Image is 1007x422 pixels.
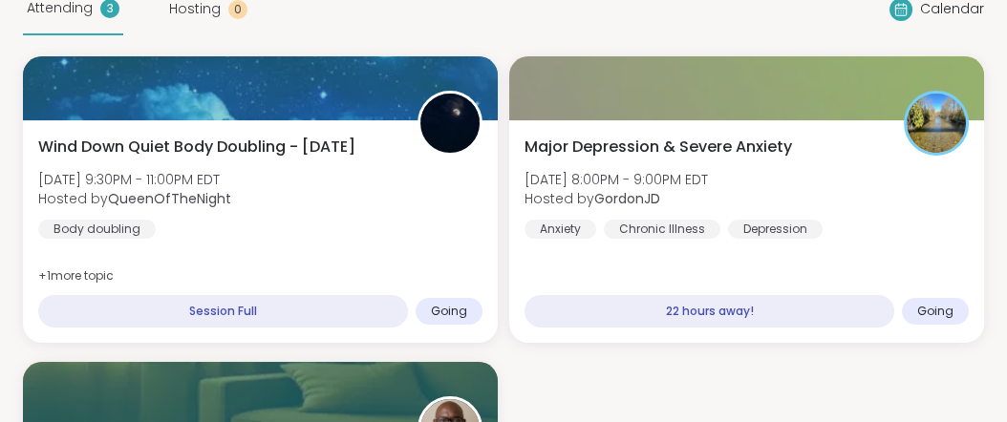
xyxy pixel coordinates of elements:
span: Hosted by [38,189,231,208]
div: Body doubling [38,220,156,239]
div: Chronic Illness [604,220,720,239]
span: [DATE] 9:30PM - 11:00PM EDT [38,170,231,189]
span: Hosted by [525,189,708,208]
b: QueenOfTheNight [108,189,231,208]
span: Major Depression & Severe Anxiety [525,136,792,158]
div: Depression [728,220,823,239]
span: Wind Down Quiet Body Doubling - [DATE] [38,136,355,158]
span: [DATE] 8:00PM - 9:00PM EDT [525,170,708,189]
b: GordonJD [594,189,660,208]
img: QueenOfTheNight [420,94,480,153]
div: Anxiety [525,220,596,239]
div: Session Full [38,295,408,327]
div: 22 hours away! [525,295,894,327]
span: Going [917,304,953,319]
img: GordonJD [907,94,966,153]
span: Going [431,304,467,319]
